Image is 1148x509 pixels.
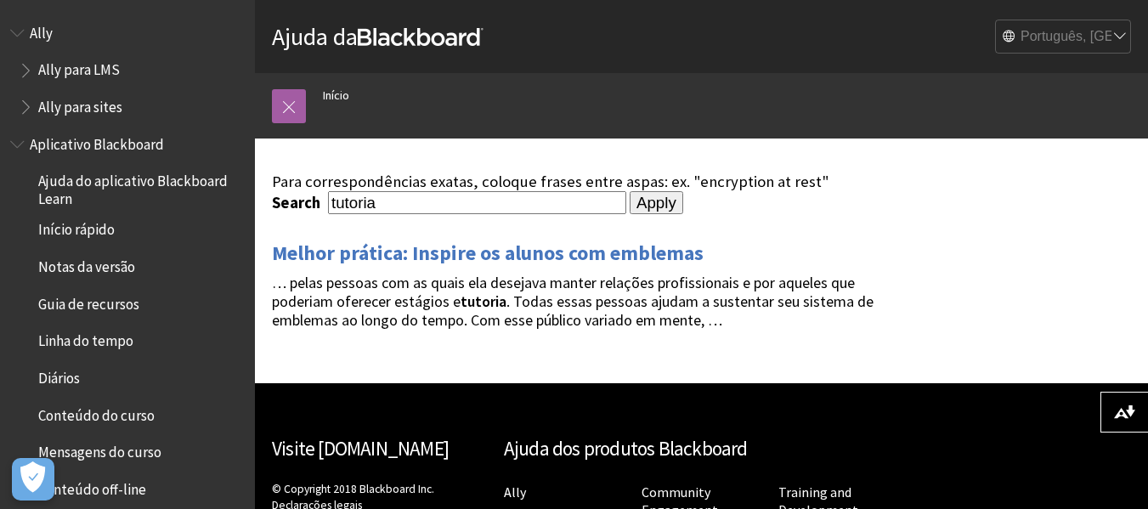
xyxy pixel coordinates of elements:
[272,193,325,212] label: Search
[38,438,161,461] span: Mensagens do curso
[30,19,53,42] span: Ally
[272,21,484,52] a: Ajuda daBlackboard
[10,19,245,122] nav: Book outline for Anthology Ally Help
[30,130,164,153] span: Aplicativo Blackboard
[38,364,80,387] span: Diários
[272,436,449,461] a: Visite [DOMAIN_NAME]
[38,252,135,275] span: Notas da versão
[38,475,146,498] span: Conteúdo off-line
[38,56,120,79] span: Ally para LMS
[272,172,879,191] div: Para correspondências exatas, coloque frases entre aspas: ex. "encryption at rest"
[38,327,133,350] span: Linha do tempo
[12,458,54,501] button: Open Preferences
[38,167,243,207] span: Ajuda do aplicativo Blackboard Learn
[630,191,683,215] input: Apply
[996,20,1132,54] select: Site Language Selector
[323,85,349,106] a: Início
[272,273,874,330] span: … pelas pessoas com as quais ela desejava manter relações profissionais e por aqueles que poderia...
[38,401,155,424] span: Conteúdo do curso
[358,28,484,46] strong: Blackboard
[38,290,139,313] span: Guia de recursos
[504,484,526,501] a: Ally
[38,216,115,239] span: Início rápido
[504,434,900,464] h2: Ajuda dos produtos Blackboard
[272,240,704,267] a: Melhor prática: Inspire os alunos com emblemas
[38,93,122,116] span: Ally para sites
[461,291,506,311] strong: tutoria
